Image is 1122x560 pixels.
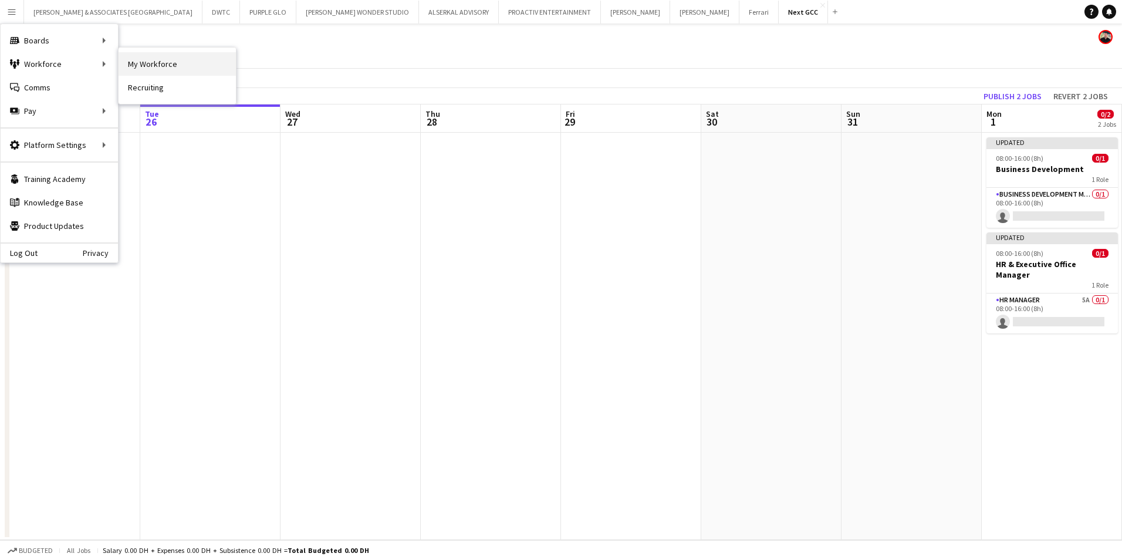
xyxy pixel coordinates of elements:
[986,232,1118,242] div: Updated
[19,546,53,555] span: Budgeted
[1,133,118,157] div: Platform Settings
[283,115,300,129] span: 27
[1,76,118,99] a: Comms
[1,248,38,258] a: Log Out
[103,546,369,555] div: Salary 0.00 DH + Expenses 0.00 DH + Subsistence 0.00 DH =
[986,259,1118,280] h3: HR & Executive Office Manager
[564,115,575,129] span: 29
[986,137,1118,147] div: Updated
[419,1,499,23] button: ALSERKAL ADVISORY
[996,154,1043,163] span: 08:00-16:00 (8h)
[296,1,419,23] button: [PERSON_NAME] WONDER STUDIO
[985,115,1002,129] span: 1
[1,191,118,214] a: Knowledge Base
[704,115,719,129] span: 30
[285,109,300,119] span: Wed
[986,137,1118,228] app-job-card: Updated08:00-16:00 (8h)0/1Business Development1 RoleBusiness Development Manager0/108:00-16:00 (8h)
[996,249,1043,258] span: 08:00-16:00 (8h)
[202,1,240,23] button: DWTC
[143,115,159,129] span: 26
[1,167,118,191] a: Training Academy
[706,109,719,119] span: Sat
[288,546,369,555] span: Total Budgeted 0.00 DH
[986,232,1118,333] app-job-card: Updated08:00-16:00 (8h)0/1HR & Executive Office Manager1 RoleHR Manager5A0/108:00-16:00 (8h)
[1,52,118,76] div: Workforce
[1049,89,1113,104] button: Revert 2 jobs
[499,1,601,23] button: PROACTIV ENTERTAINMENT
[1092,154,1109,163] span: 0/1
[566,109,575,119] span: Fri
[739,1,779,23] button: Ferrari
[779,1,828,23] button: Next GCC
[1091,175,1109,184] span: 1 Role
[1092,249,1109,258] span: 0/1
[1097,110,1114,119] span: 0/2
[240,1,296,23] button: PURPLE GLO
[979,89,1046,104] button: Publish 2 jobs
[1099,30,1113,44] app-user-avatar: Glenn Lloyd
[119,76,236,99] a: Recruiting
[1,29,118,52] div: Boards
[6,544,55,557] button: Budgeted
[986,164,1118,174] h3: Business Development
[986,294,1118,333] app-card-role: HR Manager5A0/108:00-16:00 (8h)
[670,1,739,23] button: [PERSON_NAME]
[846,109,860,119] span: Sun
[601,1,670,23] button: [PERSON_NAME]
[119,52,236,76] a: My Workforce
[1091,281,1109,289] span: 1 Role
[844,115,860,129] span: 31
[83,248,118,258] a: Privacy
[986,109,1002,119] span: Mon
[145,109,159,119] span: Tue
[24,1,202,23] button: [PERSON_NAME] & ASSOCIATES [GEOGRAPHIC_DATA]
[424,115,440,129] span: 28
[1,214,118,238] a: Product Updates
[1,99,118,123] div: Pay
[65,546,93,555] span: All jobs
[986,188,1118,228] app-card-role: Business Development Manager0/108:00-16:00 (8h)
[1098,120,1116,129] div: 2 Jobs
[425,109,440,119] span: Thu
